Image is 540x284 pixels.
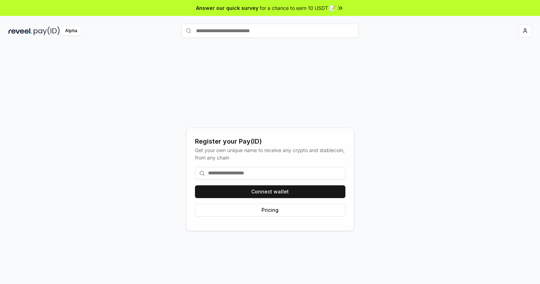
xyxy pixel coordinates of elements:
img: reveel_dark [8,27,32,35]
div: Get your own unique name to receive any crypto and stablecoin, from any chain [195,146,345,161]
img: pay_id [34,27,60,35]
button: Connect wallet [195,185,345,198]
span: for a chance to earn 10 USDT 📝 [260,4,335,12]
span: Answer our quick survey [196,4,258,12]
button: Pricing [195,204,345,216]
div: Register your Pay(ID) [195,137,345,146]
div: Alpha [61,27,81,35]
